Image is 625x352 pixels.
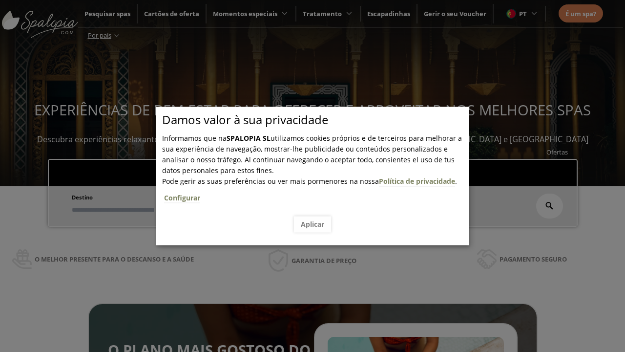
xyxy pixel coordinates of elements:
[379,176,455,186] a: Política de privacidade
[162,133,462,175] span: Informamos que na utilizamos cookies próprios e de terceiros para melhorar a sua experiência de n...
[162,114,469,125] p: Damos valor à sua privacidade
[162,176,379,186] span: Pode gerir as suas preferências ou ver mais pormenores na nossa
[294,216,331,232] button: Aplicar
[162,176,469,209] span: .
[164,193,200,203] a: Configurar
[227,133,271,143] b: SPALOPIA SL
